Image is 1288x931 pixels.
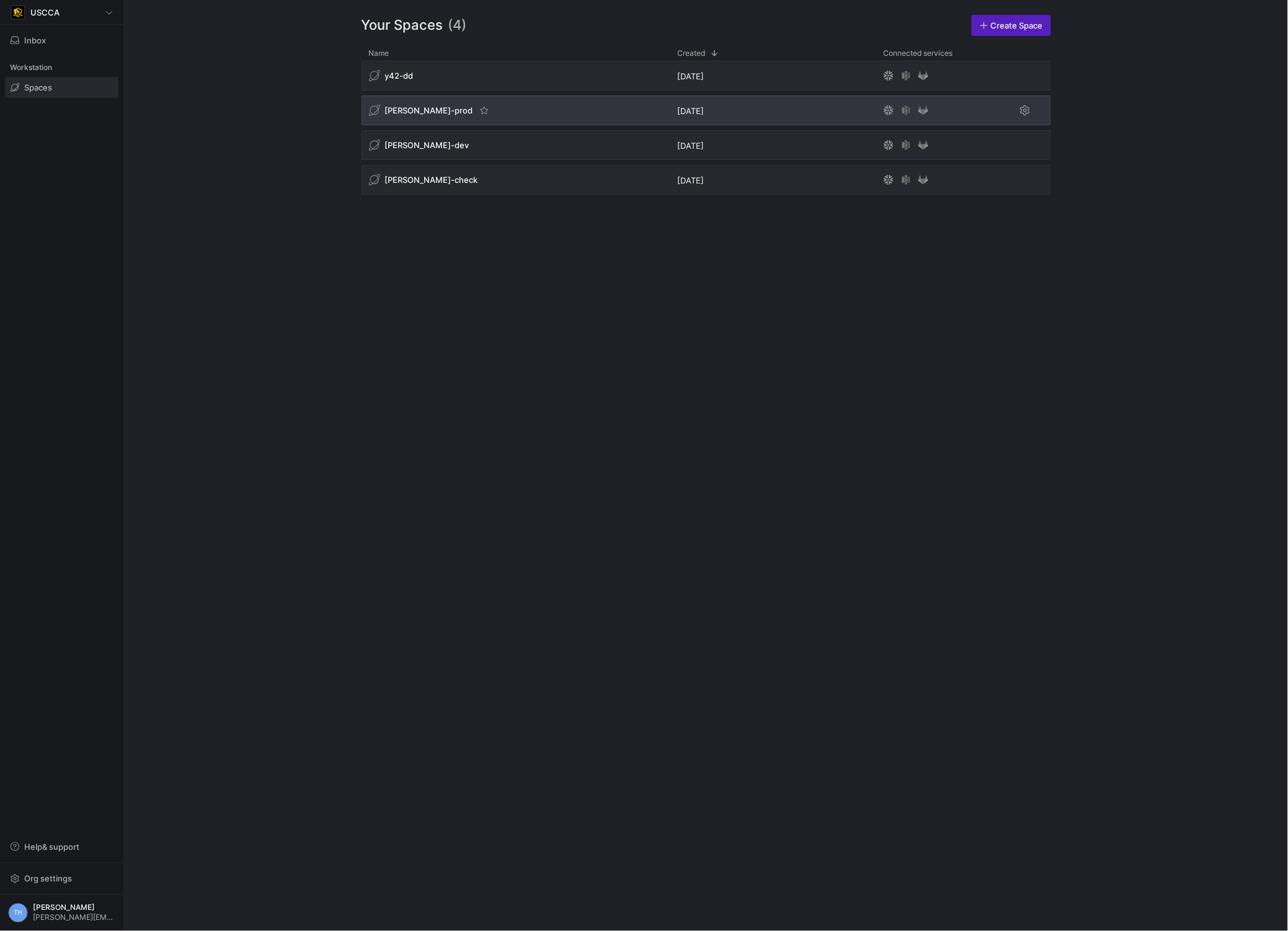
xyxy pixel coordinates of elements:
[385,175,478,185] span: [PERSON_NAME]-check
[5,868,118,889] button: Org settings
[678,141,704,151] span: [DATE]
[884,49,953,58] span: Connected services
[369,49,389,58] span: Name
[5,875,118,885] a: Org settings
[678,49,706,58] span: Created
[24,82,52,92] span: Spaces
[8,903,28,923] div: TH
[5,77,118,98] a: Spaces
[678,175,704,185] span: [DATE]
[12,6,24,19] img: https://storage.googleapis.com/y42-prod-data-exchange/images/uAsz27BndGEK0hZWDFeOjoxA7jCwgK9jE472...
[5,30,118,51] button: Inbox
[385,140,469,150] span: [PERSON_NAME]-dev
[362,61,1051,95] div: Press SPACE to select this row.
[448,15,467,36] span: (4)
[362,130,1051,165] div: Press SPACE to select this row.
[385,71,414,81] span: y42-dd
[33,904,115,912] span: [PERSON_NAME]
[972,15,1051,36] a: Create Space
[5,837,118,858] button: Help& support
[30,7,60,17] span: USCCA
[991,20,1043,30] span: Create Space
[24,35,46,45] span: Inbox
[362,165,1051,200] div: Press SPACE to select this row.
[5,58,118,77] div: Workstation
[5,900,118,926] button: TH[PERSON_NAME][PERSON_NAME][EMAIL_ADDRESS][DOMAIN_NAME]
[33,914,115,922] span: [PERSON_NAME][EMAIL_ADDRESS][DOMAIN_NAME]
[362,95,1051,130] div: Press SPACE to select this row.
[678,106,704,116] span: [DATE]
[24,874,72,884] span: Org settings
[24,842,79,852] span: Help & support
[385,105,473,115] span: [PERSON_NAME]-prod
[362,15,443,36] span: Your Spaces
[678,71,704,81] span: [DATE]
